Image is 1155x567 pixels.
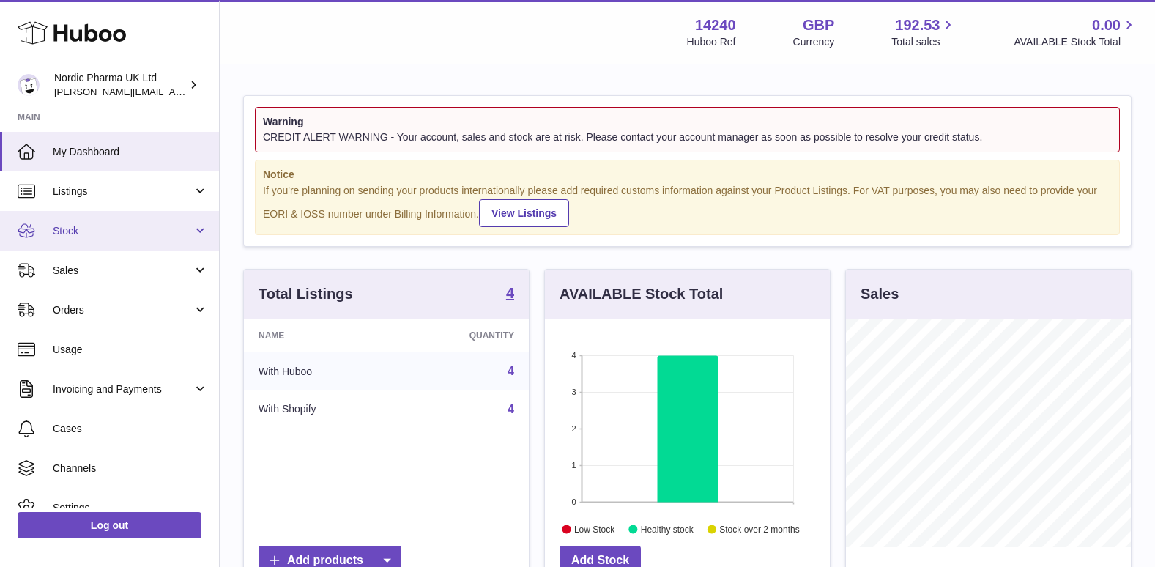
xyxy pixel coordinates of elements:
text: Low Stock [574,525,615,535]
a: 0.00 AVAILABLE Stock Total [1014,15,1137,49]
span: 192.53 [895,15,940,35]
a: Log out [18,512,201,538]
text: Healthy stock [641,525,694,535]
span: Invoicing and Payments [53,382,193,396]
text: 0 [571,497,576,506]
a: 4 [508,403,514,415]
span: Sales [53,264,193,278]
span: My Dashboard [53,145,208,159]
span: Settings [53,501,208,515]
a: 4 [508,365,514,377]
td: With Huboo [244,352,398,390]
span: Listings [53,185,193,199]
strong: GBP [803,15,834,35]
td: With Shopify [244,390,398,429]
text: 3 [571,388,576,396]
h3: AVAILABLE Stock Total [560,284,723,304]
th: Quantity [398,319,529,352]
div: Nordic Pharma UK Ltd [54,71,186,99]
h3: Sales [861,284,899,304]
span: Channels [53,462,208,475]
div: CREDIT ALERT WARNING - Your account, sales and stock are at risk. Please contact your account man... [263,130,1112,144]
img: joe.plant@parapharmdev.com [18,74,40,96]
div: Currency [793,35,835,49]
text: Stock over 2 months [719,525,799,535]
span: Usage [53,343,208,357]
strong: 4 [506,286,514,300]
a: 4 [506,286,514,303]
div: Huboo Ref [687,35,736,49]
th: Name [244,319,398,352]
span: Orders [53,303,193,317]
span: Cases [53,422,208,436]
span: Stock [53,224,193,238]
h3: Total Listings [259,284,353,304]
strong: Notice [263,168,1112,182]
strong: Warning [263,115,1112,129]
a: 192.53 Total sales [891,15,957,49]
text: 2 [571,424,576,433]
div: If you're planning on sending your products internationally please add required customs informati... [263,184,1112,228]
a: View Listings [479,199,569,227]
span: [PERSON_NAME][EMAIL_ADDRESS][DOMAIN_NAME] [54,86,294,97]
text: 4 [571,351,576,360]
strong: 14240 [695,15,736,35]
span: AVAILABLE Stock Total [1014,35,1137,49]
span: Total sales [891,35,957,49]
text: 1 [571,461,576,470]
span: 0.00 [1092,15,1121,35]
